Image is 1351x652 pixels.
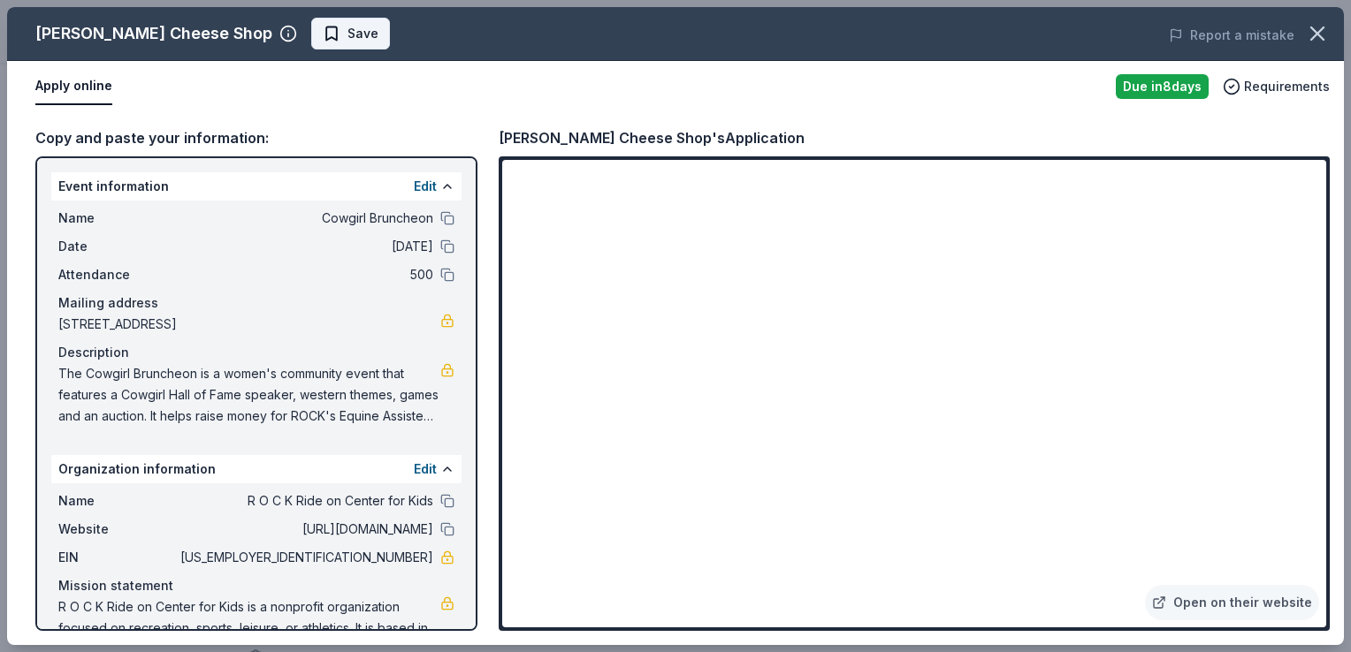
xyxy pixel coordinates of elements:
span: Date [58,236,177,257]
button: Report a mistake [1169,25,1294,46]
button: Edit [414,459,437,480]
span: The Cowgirl Bruncheon is a women's community event that features a Cowgirl Hall of Fame speaker, ... [58,363,440,427]
span: 500 [177,264,433,285]
span: [DATE] [177,236,433,257]
span: Name [58,490,177,512]
span: Requirements [1244,76,1330,97]
div: Mailing address [58,292,454,314]
div: [PERSON_NAME] Cheese Shop [35,19,272,48]
span: [URL][DOMAIN_NAME] [177,519,433,540]
span: R O C K Ride on Center for Kids [177,490,433,512]
button: Edit [414,176,437,197]
a: Open on their website [1145,585,1319,620]
div: Mission statement [58,575,454,596]
div: Due in 8 days [1116,74,1209,99]
button: Requirements [1223,76,1330,97]
span: Website [58,519,177,540]
span: Attendance [58,264,177,285]
span: EIN [58,547,177,568]
span: [US_EMPLOYER_IDENTIFICATION_NUMBER] [177,547,433,568]
div: Description [58,342,454,363]
div: Copy and paste your information: [35,126,477,149]
div: [PERSON_NAME] Cheese Shop's Application [499,126,805,149]
button: Save [311,18,390,49]
div: Organization information [51,455,462,483]
span: [STREET_ADDRESS] [58,314,440,335]
button: Apply online [35,68,112,105]
span: Cowgirl Bruncheon [177,208,433,229]
span: Save [347,23,378,44]
div: Event information [51,172,462,201]
span: Name [58,208,177,229]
